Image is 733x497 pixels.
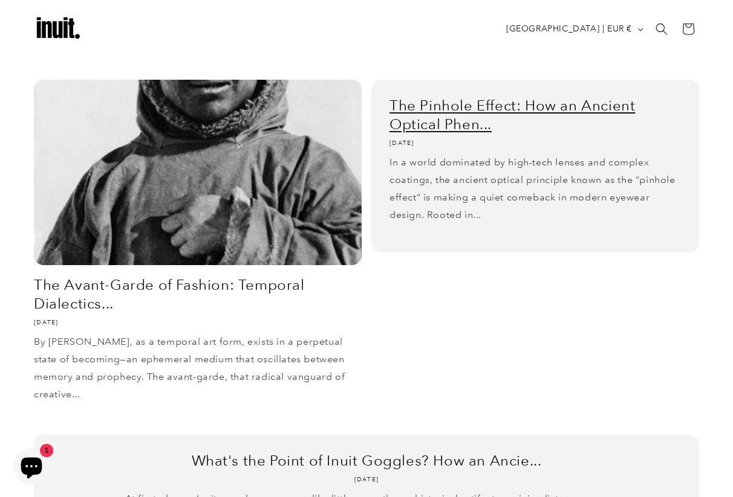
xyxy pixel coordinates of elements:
[648,16,675,42] summary: Search
[499,18,648,40] button: [GEOGRAPHIC_DATA] | EUR €
[34,5,82,53] img: Inuit Logo
[10,448,53,487] inbox-online-store-chat: Shopify online store chat
[52,451,681,470] a: What's the Point of Inuit Goggles? How an Ancie...
[34,275,362,313] a: The Avant-Garde of Fashion: Temporal Dialectics...
[506,22,632,35] span: [GEOGRAPHIC_DATA] | EUR €
[389,96,681,133] a: The Pinhole Effect: How an Ancient Optical Phen...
